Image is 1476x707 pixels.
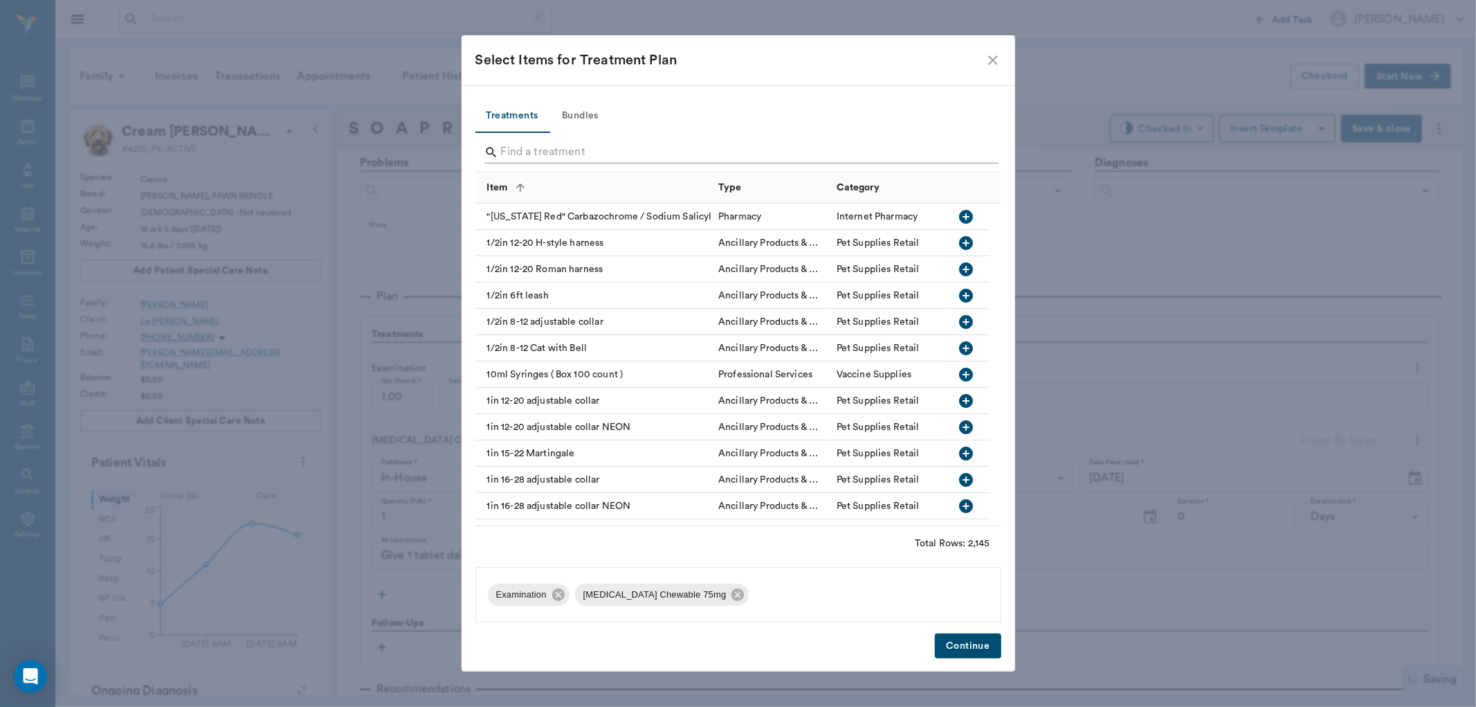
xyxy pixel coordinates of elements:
div: Pet Supplies Retail [837,499,920,513]
div: 1in 15-22 Martingale [475,440,712,467]
div: Item [475,172,712,204]
button: Sort [745,178,765,197]
div: Pet Supplies Retail [837,262,920,276]
div: Pet Supplies Retail [837,289,920,303]
button: Continue [935,634,1001,659]
div: Category [837,168,880,207]
div: Search [484,141,999,166]
div: Examination [488,584,570,606]
div: Ancillary Products & Services [718,236,823,250]
div: 1in 16-28 adjustable collar NEON [475,493,712,519]
div: Pet Supplies Retail [837,341,920,355]
div: Pet Supplies Retail [837,526,920,539]
button: Sort [511,178,530,197]
span: Examination [488,588,555,602]
div: 1in 12-20 adjustable collar [475,388,712,414]
div: Professional Services [718,368,812,382]
div: 1in 20-32 Roman harness [475,519,712,546]
div: Pet Supplies Retail [837,236,920,250]
div: Total Rows: 2,145 [915,537,990,551]
div: 1in 16-28 adjustable collar [475,467,712,493]
div: [MEDICAL_DATA] Chewable 75mg [575,584,749,606]
div: Pet Supplies Retail [837,447,920,460]
div: 1/2in 8-12 Cat with Bell [475,335,712,361]
div: Pet Supplies Retail [837,420,920,434]
div: 1/2in 8-12 adjustable collar [475,309,712,335]
div: Pet Supplies Retail [837,473,920,487]
div: 1/2in 6ft leash [475,283,712,309]
div: Internet Pharmacy [837,210,918,224]
div: "[US_STATE] Red" Carbazochrome / Sodium Salicylate (10mgml/250mg/ml) 100ml [475,204,712,230]
div: 1in 12-20 adjustable collar NEON [475,414,712,440]
div: Ancillary Products & Services [718,420,823,434]
div: Ancillary Products & Services [718,526,823,539]
button: Treatments [475,100,549,133]
button: Sort [883,178,902,197]
div: Ancillary Products & Services [718,473,823,487]
div: Ancillary Products & Services [718,341,823,355]
div: Select Items for Treatment Plan [475,49,985,71]
div: Pharmacy [718,210,761,224]
div: Ancillary Products & Services [718,289,823,303]
div: Ancillary Products & Services [718,447,823,460]
div: Ancillary Products & Services [718,262,823,276]
input: Find a treatment [501,141,978,163]
div: Vaccine Supplies [837,368,911,382]
div: Ancillary Products & Services [718,394,823,408]
div: 10ml Syringes ( Box 100 count ) [475,361,712,388]
button: close [985,52,1001,69]
div: Ancillary Products & Services [718,315,823,329]
div: Pet Supplies Retail [837,315,920,329]
div: Open Intercom Messenger [14,660,47,693]
div: Type [711,172,830,204]
div: Category [830,172,948,204]
div: Ancillary Products & Services [718,499,823,513]
button: Sort [958,178,978,197]
div: Pet Supplies Retail [837,394,920,408]
div: Item [487,168,508,207]
span: [MEDICAL_DATA] Chewable 75mg [575,588,735,602]
button: Bundles [549,100,612,133]
div: Type [718,168,742,207]
div: 1/2in 12-20 Roman harness [475,256,712,283]
div: 1/2in 12-20 H-style harness [475,230,712,256]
